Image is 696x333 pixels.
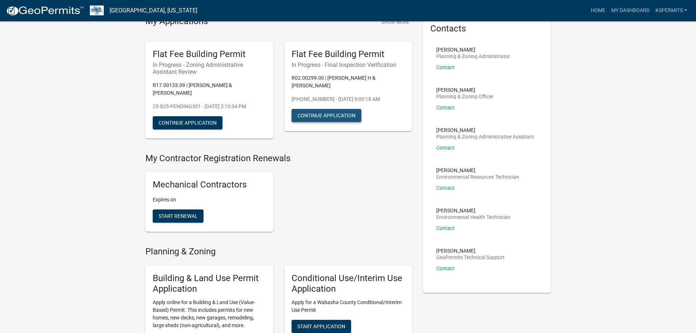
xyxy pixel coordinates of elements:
[436,64,455,70] a: Contact
[436,225,455,231] a: Contact
[153,49,266,60] h5: Flat Fee Building Permit
[436,145,455,151] a: Contact
[153,103,266,110] p: 25-825-PENDING301 - [DATE] 2:10:34 PM
[153,179,266,190] h5: Mechanical Contractors
[153,116,223,129] button: Continue Application
[292,61,405,68] h6: In Progress - Final Inspection Verification
[436,128,534,133] p: [PERSON_NAME]
[292,74,405,90] p: R02.00299.00 | [PERSON_NAME] H & [PERSON_NAME]
[292,320,351,333] button: Start Application
[436,208,510,213] p: [PERSON_NAME]
[292,109,361,122] button: Continue Application
[379,16,412,28] button: Show More
[436,215,510,220] p: Environmental Health Technician
[292,273,405,294] h5: Conditional Use/Interim Use Application
[436,185,455,191] a: Contact
[608,4,653,18] a: My Dashboard
[153,273,266,294] h5: Building & Land Use Permit Application
[153,196,266,204] p: Expires on
[436,248,505,253] p: [PERSON_NAME]
[436,255,505,260] p: GeoPermits Technical Support
[292,49,405,60] h5: Flat Fee Building Permit
[292,95,405,103] p: [PHONE_NUMBER] - [DATE] 9:00:18 AM
[90,5,104,15] img: Wabasha County, Minnesota
[145,246,412,257] h4: Planning & Zoning
[653,4,690,18] a: KSPermits
[292,299,405,314] p: Apply for a Wabasha County Conditional/Interim Use Permit
[153,82,266,97] p: R17.00133.09 | [PERSON_NAME] & [PERSON_NAME]
[436,94,494,99] p: Planning & Zoning Officer
[110,4,197,17] a: [GEOGRAPHIC_DATA], [US_STATE]
[297,323,345,329] span: Start Application
[159,213,198,219] span: Start Renewal
[436,105,455,110] a: Contact
[436,47,510,52] p: [PERSON_NAME]
[153,209,204,223] button: Start Renewal
[145,153,412,164] h4: My Contractor Registration Renewals
[145,16,208,27] h4: My Applications
[436,54,510,59] p: Planning & Zoning Administrator
[145,153,412,238] wm-registration-list-section: My Contractor Registration Renewals
[436,87,494,92] p: [PERSON_NAME]
[153,299,266,329] p: Apply online for a Building & Land Use (Value-Based) Permit. This includes permits for new homes,...
[588,4,608,18] a: Home
[436,168,519,173] p: [PERSON_NAME]
[436,265,455,271] a: Contact
[430,23,544,34] h5: Contacts
[153,61,266,75] h6: In Progress - Zoning Administrative Assistant Review
[436,174,519,179] p: Environmental Resources Technician
[436,134,534,139] p: Planning & Zoning Administrative Assistant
